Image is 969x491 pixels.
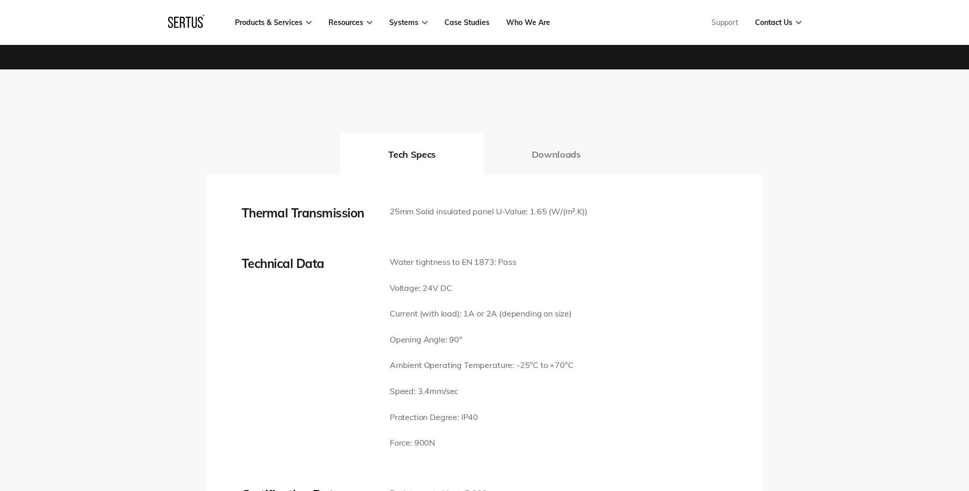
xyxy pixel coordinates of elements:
p: Ambient Operating Temperature: -25°C to +70°C [390,359,574,372]
p: 25mm Solid insulated panel U-Value: 1.65 (W/(m².K)) [390,205,587,218]
a: Who We Are [506,18,550,27]
a: Systems [389,18,428,27]
button: Downloads [484,134,629,175]
p: Current (with load): 1A or 2A (depending on size) [390,307,574,321]
div: Thermal Transmission [242,205,374,220]
p: Speed: 3.4mm/sec [390,385,574,398]
p: Force: 900N [390,436,574,450]
p: Water tightness to EN 1873: Pass [390,256,574,269]
a: Case Studies [444,18,489,27]
a: Products & Services [235,18,312,27]
iframe: Chat Widget [785,373,969,491]
p: Voltage: 24V DC [390,282,574,295]
p: Opening Angle: 90° [390,333,574,347]
a: Support [712,18,738,27]
div: Technical Data [242,256,374,271]
a: Contact Us [755,18,801,27]
a: Resources [328,18,372,27]
p: Protection Degree: IP40 [390,411,574,424]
